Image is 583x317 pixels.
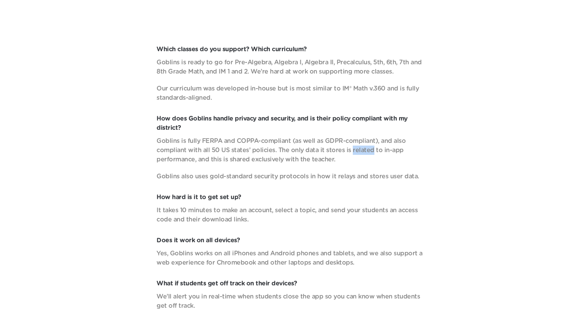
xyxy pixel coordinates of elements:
[157,58,426,76] p: Goblins is ready to go for Pre-Algebra, Algebra I, Algebra II, Precalculus, 5th, 6th, 7th and 8th...
[157,84,426,102] p: Our curriculum was developed in-house but is most similar to IM® Math v.360 and is fully standard...
[157,249,426,267] p: Yes, Goblins works on all iPhones and Android phones and tablets, and we also support a web exper...
[157,114,426,133] p: How does Goblins handle privacy and security, and is their policy compliant with my district?
[157,292,426,310] p: We’ll alert you in real-time when students close the app so you can know when students get off tr...
[157,45,426,54] p: Which classes do you support? Which curriculum?
[157,172,426,181] p: Goblins also uses gold-standard security protocols in how it relays and stores user data.
[157,279,426,288] p: What if students get off track on their devices?
[157,193,426,202] p: How hard is it to get set up?
[157,206,426,224] p: It takes 10 minutes to make an account, select a topic, and send your students an access code and...
[157,136,426,164] p: Goblins is fully FERPA and COPPA-compliant (as well as GDPR-compliant), and also compliant with a...
[157,236,426,245] p: Does it work on all devices?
